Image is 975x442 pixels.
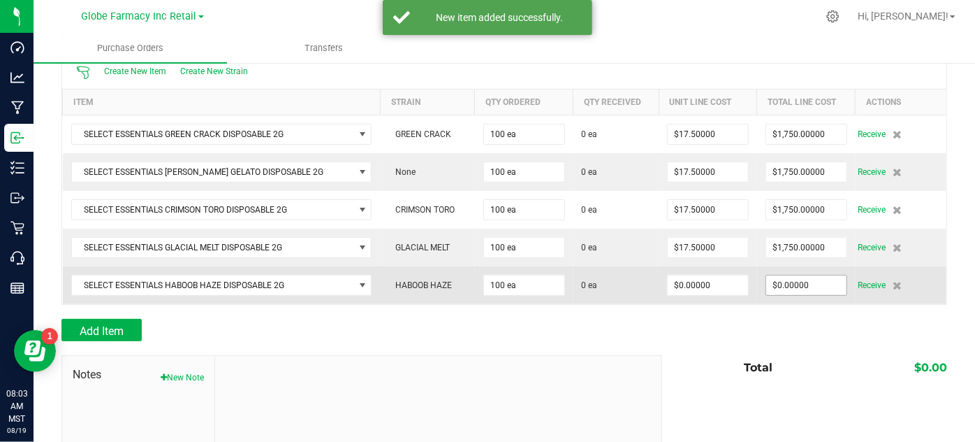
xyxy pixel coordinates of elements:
[858,126,886,143] span: Receive
[286,42,362,55] span: Transfers
[61,319,142,341] button: Add Item
[388,129,451,139] span: GREEN CRACK
[582,279,598,292] span: 0 ea
[388,280,452,290] span: HABOOB HAZE
[858,10,948,22] span: Hi, [PERSON_NAME]!
[856,89,946,115] th: Actions
[80,325,124,338] span: Add Item
[582,128,598,141] span: 0 ea
[34,34,227,63] a: Purchase Orders
[484,162,564,182] input: 0 ea
[71,237,372,258] span: NO DATA FOUND
[6,387,27,425] p: 08:03 AM MST
[78,42,182,55] span: Purchase Orders
[10,101,24,115] inline-svg: Manufacturing
[824,10,842,23] div: Manage settings
[418,10,582,24] div: New item added successfully.
[10,191,24,205] inline-svg: Outbound
[10,251,24,265] inline-svg: Call Center
[766,200,846,220] input: $0.00000
[858,239,886,256] span: Receive
[668,162,748,182] input: $0.00000
[41,328,58,345] iframe: Resource center unread badge
[668,276,748,295] input: $0.00000
[757,89,856,115] th: Total Line Cost
[766,238,846,257] input: $0.00000
[10,71,24,85] inline-svg: Analytics
[73,366,204,383] span: Notes
[484,238,564,257] input: 0 ea
[858,201,886,218] span: Receive
[227,34,420,63] a: Transfers
[71,199,372,220] span: NO DATA FOUND
[744,361,772,374] span: Total
[72,276,354,295] span: SELECT ESSENTIALS HABOOB HAZE DISPOSABLE 2G
[6,425,27,436] p: 08/19
[484,200,564,220] input: 0 ea
[72,238,354,257] span: SELECT ESSENTIALS GLACIAL MELT DISPOSABLE 2G
[668,124,748,144] input: $0.00000
[388,205,455,215] span: CRIMSON TORO
[659,89,757,115] th: Unit Line Cost
[766,276,846,295] input: $0.00000
[668,238,748,257] input: $0.00000
[582,241,598,254] span: 0 ea
[63,89,381,115] th: Item
[10,161,24,175] inline-svg: Inventory
[10,221,24,235] inline-svg: Retail
[161,371,204,384] button: New Note
[388,167,416,177] span: None
[484,276,564,295] input: 0 ea
[14,330,56,372] iframe: Resource center
[573,89,659,115] th: Qty Received
[668,200,748,220] input: $0.00000
[582,166,598,178] span: 0 ea
[71,162,372,183] span: NO DATA FOUND
[72,124,354,144] span: SELECT ESSENTIALS GREEN CRACK DISPOSABLE 2G
[766,124,846,144] input: $0.00000
[766,162,846,182] input: $0.00000
[10,41,24,55] inline-svg: Dashboard
[180,66,248,76] span: Create New Strain
[388,243,450,252] span: GLACIAL MELT
[104,66,166,76] span: Create New Item
[380,89,474,115] th: Strain
[484,124,564,144] input: 0 ea
[82,10,197,22] span: Globe Farmacy Inc Retail
[10,281,24,295] inline-svg: Reports
[10,131,24,145] inline-svg: Inbound
[475,89,573,115] th: Qty Ordered
[858,277,886,294] span: Receive
[858,164,886,180] span: Receive
[76,66,90,80] span: Scan packages to receive
[582,204,598,216] span: 0 ea
[72,162,354,182] span: SELECT ESSENTIALS [PERSON_NAME] GELATO DISPOSABLE 2G
[914,361,947,374] span: $0.00
[72,200,354,220] span: SELECT ESSENTIALS CRIMSON TORO DISPOSABLE 2G
[71,124,372,145] span: NO DATA FOUND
